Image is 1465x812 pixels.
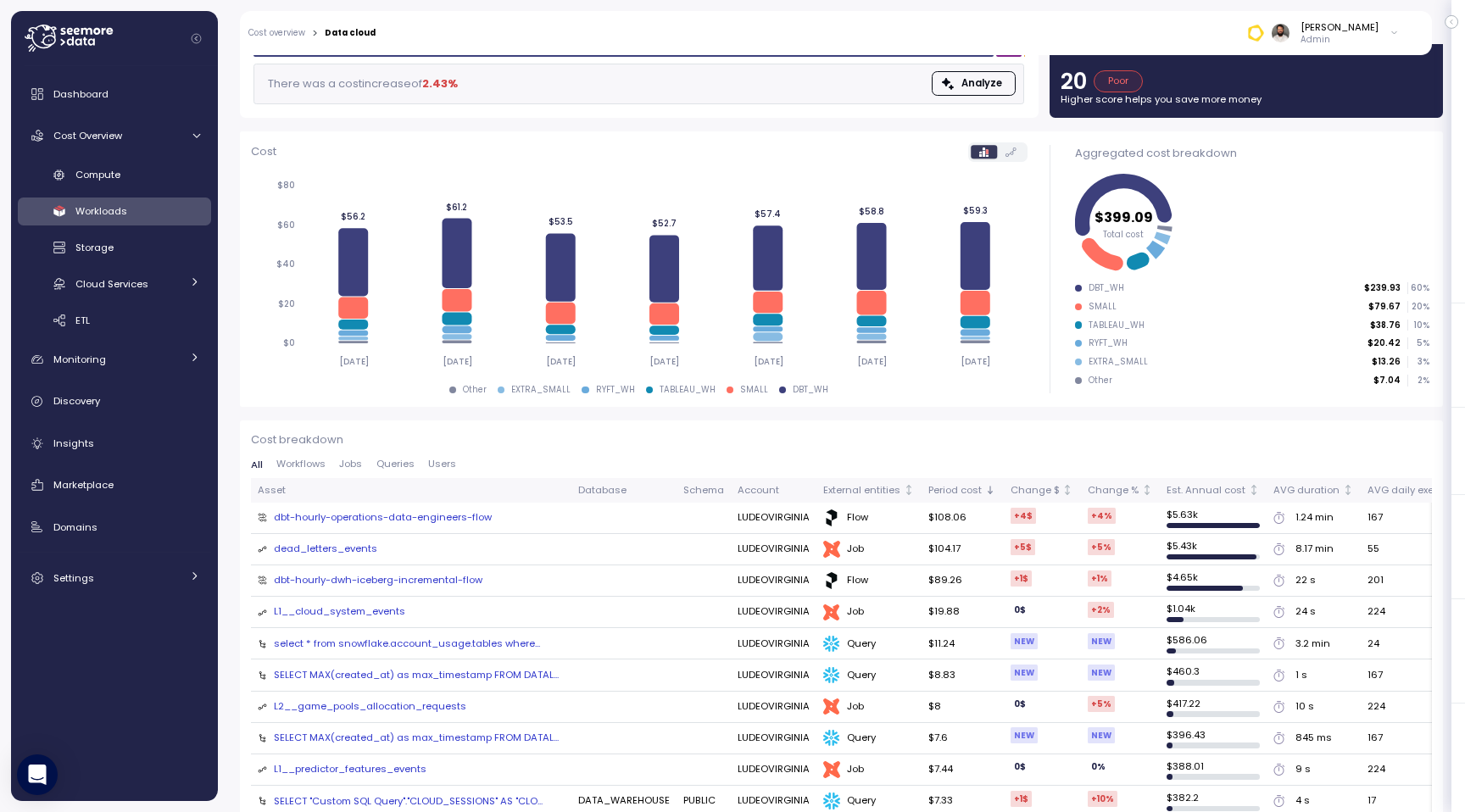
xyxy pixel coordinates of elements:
[274,573,482,588] a: dbt-hourly-dwh-iceberg-incremental-flow
[258,483,565,498] div: Asset
[1408,282,1429,294] p: 60 %
[1061,484,1073,496] div: Not sorted
[1081,478,1160,503] th: Change %Not sorted
[738,483,810,498] div: Account
[1075,145,1429,162] div: Aggregated cost breakdown
[823,509,915,526] div: Flow
[53,571,94,585] span: Settings
[1160,628,1267,659] td: $ 586.06
[1011,727,1038,743] div: NEW
[1160,723,1267,754] td: $ 396.43
[511,384,571,396] div: EXTRA_SMALL
[1160,692,1267,723] td: $ 417.22
[731,628,816,659] td: LUDEOVIRGINIA
[793,384,828,396] div: DBT_WH
[251,143,276,160] p: Cost
[731,754,816,786] td: LUDEOVIRGINIA
[823,483,900,498] div: External entities
[443,356,472,367] tspan: [DATE]
[922,754,1003,786] td: $7.44
[1248,484,1260,496] div: Not sorted
[274,637,540,650] div: select * from snowflake.account_usage.tables where...
[1088,696,1115,712] div: +5 %
[263,75,458,92] div: There was a cost increase of
[963,205,988,216] tspan: $59.3
[683,483,724,498] div: Schema
[422,75,458,92] div: 2.43 %
[1372,356,1401,368] p: $13.26
[18,510,211,544] a: Domains
[1167,483,1245,498] div: Est. Annual cost
[922,597,1003,628] td: $19.88
[652,218,677,229] tspan: $52.7
[274,668,559,681] div: SELECT MAX(created_at) as max_timestamp FROM DATAL...
[53,478,114,492] span: Marketplace
[823,636,915,653] div: Query
[1295,793,1310,809] div: 4 s
[75,314,90,327] span: ETL
[1295,699,1314,715] div: 10 s
[1095,208,1153,227] tspan: $399.09
[1089,301,1117,313] div: SMALL
[740,384,768,396] div: SMALL
[1088,633,1115,649] div: NEW
[922,628,1003,659] td: $11.24
[1088,570,1111,587] div: +1 %
[961,356,990,367] tspan: [DATE]
[18,385,211,419] a: Discovery
[53,394,100,408] span: Discovery
[755,209,781,220] tspan: $57.4
[75,168,120,181] span: Compute
[932,71,1016,96] button: Analyze
[649,356,679,367] tspan: [DATE]
[922,503,1003,534] td: $108.06
[546,356,576,367] tspan: [DATE]
[548,216,572,227] tspan: $53.5
[922,723,1003,754] td: $7.6
[18,77,211,111] a: Dashboard
[339,459,362,469] span: Jobs
[463,384,487,396] div: Other
[274,762,426,777] a: L1__predictor_features_events
[1011,633,1038,649] div: NEW
[75,204,127,218] span: Workloads
[1408,320,1429,331] p: 10 %
[823,667,915,684] div: Query
[823,572,915,589] div: Flow
[731,534,816,565] td: LUDEOVIRGINIA
[338,356,368,367] tspan: [DATE]
[274,604,405,620] div: L1__cloud_system_events
[1295,542,1334,557] div: 8.17 min
[1141,484,1153,496] div: Not sorted
[731,565,816,597] td: LUDEOVIRGINIA
[1373,375,1401,387] p: $7.04
[961,72,1002,95] span: Analyze
[1088,727,1115,743] div: NEW
[1011,759,1029,775] div: 0 $
[325,29,376,37] div: Data cloud
[1273,483,1340,498] div: AVG duration
[18,234,211,262] a: Storage
[1061,70,1087,92] p: 20
[1089,375,1112,387] div: Other
[274,794,543,808] div: SELECT "Custom SQL Query"."CLOUD_SESSIONS" AS "CLO...
[928,483,982,498] div: Period cost
[1089,356,1148,368] div: EXTRA_SMALL
[1408,356,1429,368] p: 3 %
[274,699,466,715] div: L2__game_pools_allocation_requests
[1295,762,1311,777] div: 9 s
[1160,503,1267,534] td: $ 5.63k
[1368,301,1401,313] p: $79.67
[731,692,816,723] td: LUDEOVIRGINIA
[312,28,318,39] div: >
[1408,375,1429,387] p: 2 %
[1267,478,1361,503] th: AVG durationNot sorted
[18,306,211,334] a: ETL
[823,604,915,621] div: Job
[274,542,377,557] a: dead_letters_events
[1089,320,1145,331] div: TABLEAU_WH
[1088,665,1115,681] div: NEW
